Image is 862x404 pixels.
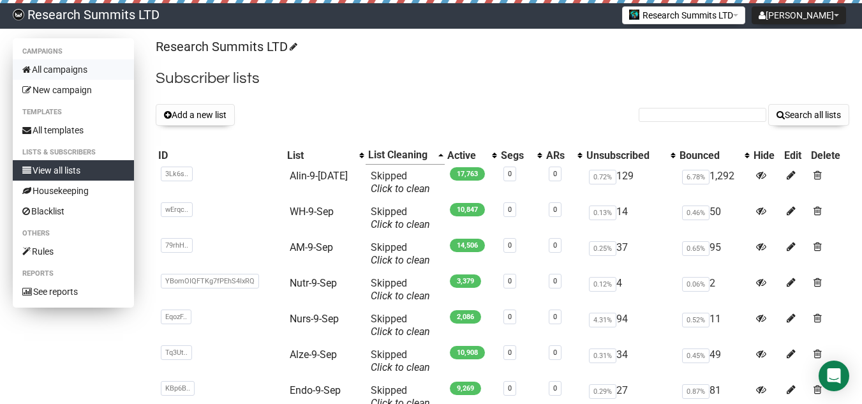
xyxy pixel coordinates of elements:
a: 0 [553,313,557,321]
span: Skipped [371,241,430,266]
span: Tq3Ut.. [161,345,192,360]
span: 14,506 [450,239,485,252]
div: ID [158,149,282,162]
span: EqozF.. [161,310,191,324]
span: 0.29% [589,384,616,399]
a: Housekeeping [13,181,134,201]
a: Nurs-9-Sep [290,313,339,325]
button: [PERSON_NAME] [752,6,846,24]
th: Segs: No sort applied, activate to apply an ascending sort [498,146,544,165]
a: AIin-9-[DATE] [290,170,348,182]
a: Click to clean [371,325,430,338]
a: 0 [553,348,557,357]
span: 0.72% [589,170,616,184]
div: Open Intercom Messenger [819,361,849,391]
a: Rules [13,241,134,262]
a: 0 [508,170,512,178]
span: YBomOIQFTKg7fPEhS4IxRQ [161,274,259,288]
a: Research Summits LTD [156,39,295,54]
button: Add a new list [156,104,235,126]
span: Skipped [371,206,430,230]
span: Skipped [371,313,430,338]
li: Reports [13,266,134,281]
th: List: No sort applied, activate to apply an ascending sort [285,146,366,165]
span: 0.31% [589,348,616,363]
td: 14 [584,200,677,236]
span: 0.52% [682,313,710,327]
button: Research Summits LTD [622,6,745,24]
div: List [287,149,353,162]
div: ARs [546,149,571,162]
a: 0 [508,313,512,321]
a: Endo-9-Sep [290,384,341,396]
a: 0 [508,348,512,357]
td: 1,292 [677,165,751,201]
li: Others [13,226,134,241]
a: 0 [553,241,557,250]
th: Unsubscribed: No sort applied, activate to apply an ascending sort [584,146,677,165]
a: 0 [508,277,512,285]
a: 0 [553,277,557,285]
a: 0 [508,384,512,393]
div: Edit [784,149,806,162]
span: 17,763 [450,167,485,181]
th: Hide: No sort applied, sorting is disabled [751,146,782,165]
span: Skipped [371,277,430,302]
span: 3Lk6s.. [161,167,193,181]
a: Click to clean [371,183,430,195]
a: Click to clean [371,290,430,302]
a: AM-9-Sep [290,241,333,253]
td: 34 [584,343,677,379]
th: Bounced: No sort applied, activate to apply an ascending sort [677,146,751,165]
span: 6.78% [682,170,710,184]
a: All campaigns [13,59,134,80]
span: 3,379 [450,274,481,288]
a: See reports [13,281,134,302]
th: Edit: No sort applied, sorting is disabled [782,146,808,165]
span: wErqc.. [161,202,193,217]
a: 0 [553,170,557,178]
a: Alze-9-Sep [290,348,337,361]
img: bccbfd5974049ef095ce3c15df0eef5a [13,9,24,20]
li: Lists & subscribers [13,145,134,160]
a: WH-9-Sep [290,206,334,218]
button: Search all lists [768,104,849,126]
div: Delete [811,149,847,162]
td: 129 [584,165,677,201]
th: ID: No sort applied, sorting is disabled [156,146,285,165]
span: 0.45% [682,348,710,363]
a: 0 [508,206,512,214]
span: 0.65% [682,241,710,256]
th: ARs: No sort applied, activate to apply an ascending sort [544,146,584,165]
a: All templates [13,120,134,140]
a: Click to clean [371,218,430,230]
span: 0.25% [589,241,616,256]
span: 0.13% [589,206,616,220]
a: Click to clean [371,361,430,373]
a: Blacklist [13,201,134,221]
a: View all lists [13,160,134,181]
td: 49 [677,343,751,379]
span: Skipped [371,348,430,373]
span: 0.12% [589,277,616,292]
div: Bounced [680,149,738,162]
td: 95 [677,236,751,272]
td: 11 [677,308,751,343]
span: 79rhH.. [161,238,193,253]
span: 0.06% [682,277,710,292]
span: KBp6B.. [161,381,195,396]
div: Active [447,149,486,162]
td: 2 [677,272,751,308]
li: Templates [13,105,134,120]
a: Click to clean [371,254,430,266]
span: 2,086 [450,310,481,324]
div: List Cleaning [368,149,432,161]
a: 0 [508,241,512,250]
div: Hide [754,149,780,162]
h2: Subscriber lists [156,67,849,90]
th: List Cleaning: Ascending sort applied, activate to apply a descending sort [366,146,445,165]
th: Active: No sort applied, activate to apply an ascending sort [445,146,498,165]
div: Segs [501,149,531,162]
span: 10,908 [450,346,485,359]
a: 0 [553,384,557,393]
